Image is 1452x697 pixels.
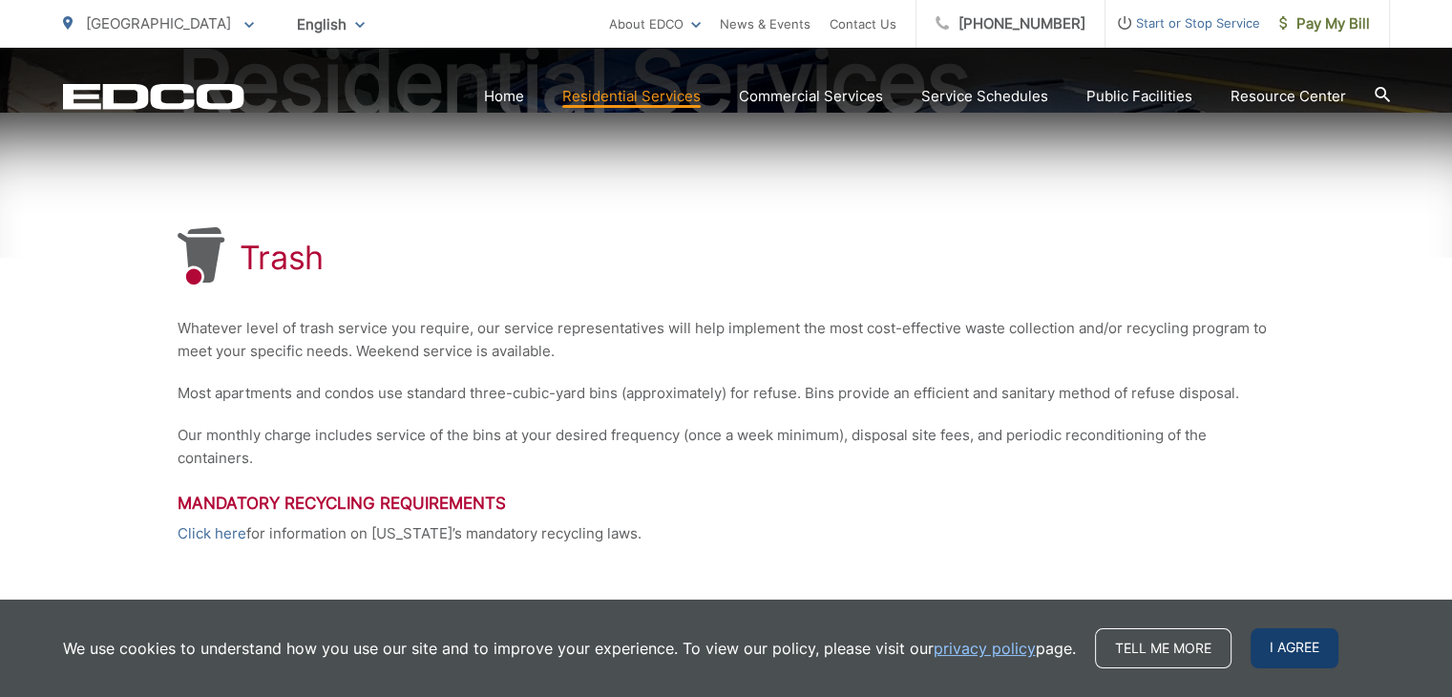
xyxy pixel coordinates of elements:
h3: Mandatory Recycling Requirements [178,494,1275,513]
p: Whatever level of trash service you require, our service representatives will help implement the ... [178,317,1275,363]
a: Commercial Services [739,85,883,108]
p: Most apartments and condos use standard three-cubic-yard bins (approximately) for refuse. Bins pr... [178,382,1275,405]
a: EDCD logo. Return to the homepage. [63,83,244,110]
a: Contact Us [830,12,896,35]
p: We use cookies to understand how you use our site and to improve your experience. To view our pol... [63,637,1076,660]
p: for information on [US_STATE]’s mandatory recycling laws. [178,522,1275,545]
h1: Trash [240,239,325,277]
span: Pay My Bill [1279,12,1370,35]
a: Service Schedules [921,85,1048,108]
span: English [283,8,379,41]
a: Home [484,85,524,108]
a: Resource Center [1231,85,1346,108]
span: [GEOGRAPHIC_DATA] [86,14,231,32]
a: Residential Services [562,85,701,108]
a: Tell me more [1095,628,1231,668]
a: Click here [178,522,246,545]
p: Our monthly charge includes service of the bins at your desired frequency (once a week minimum), ... [178,424,1275,470]
a: About EDCO [609,12,701,35]
span: I agree [1251,628,1338,668]
a: Public Facilities [1086,85,1192,108]
a: privacy policy [934,637,1036,660]
a: News & Events [720,12,810,35]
